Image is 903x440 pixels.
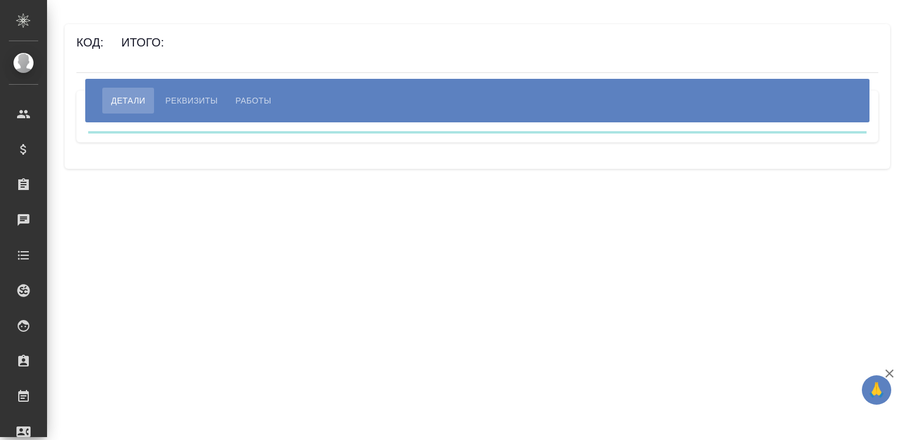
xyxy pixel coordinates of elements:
h6: Итого: [121,36,170,49]
span: Детали [111,94,145,108]
span: Реквизиты [165,94,218,108]
button: 🙏 [862,375,891,405]
span: Работы [236,94,272,108]
span: 🙏 [867,378,887,402]
h6: Код: [76,36,109,49]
